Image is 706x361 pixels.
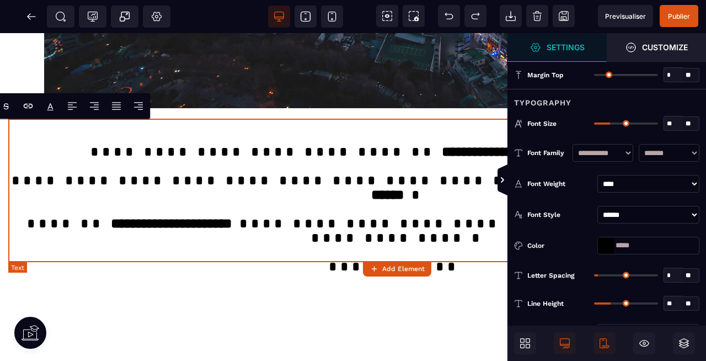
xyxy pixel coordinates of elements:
strong: Add Element [382,265,425,273]
span: Align Right [127,94,149,118]
span: Setting Body [151,11,162,22]
label: Font color [47,101,54,112]
div: Typography [507,89,706,109]
span: Tracking [87,11,98,22]
button: Add Element [363,261,431,277]
span: Popup [119,11,130,22]
span: Line Height [527,299,564,308]
s: S [3,101,9,112]
span: Margin Top [527,71,564,79]
div: Font Family [527,147,567,158]
div: Font Weight [527,178,593,189]
div: Color [527,240,593,251]
span: Font Size [527,119,557,128]
span: Open Layers [673,332,695,354]
span: Align Justify [105,94,127,118]
span: Screenshot [403,5,425,27]
span: Open Style Manager [607,33,706,62]
span: SEO [55,11,66,22]
span: Preview [598,5,653,27]
span: Publier [668,12,690,20]
span: Desktop Only [554,332,576,354]
span: Letter Spacing [527,271,575,280]
span: Hide/Show Block [633,332,655,354]
span: Mobile Only [593,332,616,354]
p: A [47,101,54,112]
strong: Settings [547,43,585,51]
strong: Customize [642,43,688,51]
span: Align Center [83,94,105,118]
span: Align Left [61,94,83,118]
span: Previsualiser [605,12,646,20]
span: Open Blocks [514,332,536,354]
span: Settings [507,33,607,62]
span: View components [376,5,398,27]
span: Link [17,94,39,118]
div: Font Style [527,209,593,220]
